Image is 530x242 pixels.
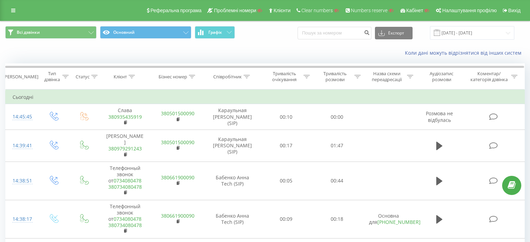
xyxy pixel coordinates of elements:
[351,8,387,13] span: Numbers reserve
[204,200,261,238] td: Бабенко Анна Tech (SIP)
[405,49,525,56] a: Коли дані можуть відрізнятися вiд інших систем
[161,139,194,146] a: 380501500090
[301,8,333,13] span: Clear numbers
[13,139,31,153] div: 14:39:41
[161,212,194,219] a: 380661900090
[261,104,312,130] td: 00:10
[377,219,421,225] a: [PHONE_NUMBER]
[318,71,353,83] div: Тривалість розмови
[261,130,312,162] td: 00:17
[161,174,194,181] a: 380661900090
[6,90,525,104] td: Сьогодні
[100,26,191,39] button: Основний
[204,104,261,130] td: Караульная [PERSON_NAME] (SIP)
[312,130,362,162] td: 01:47
[108,145,142,152] a: 380979291243
[214,8,256,13] span: Проблемні номери
[204,130,261,162] td: Караульная [PERSON_NAME] (SIP)
[213,74,242,80] div: Співробітник
[151,8,202,13] span: Реферальна програма
[17,30,40,35] span: Всі дзвінки
[362,200,415,238] td: Основна для
[99,200,151,238] td: Телефонный звонок от
[114,74,127,80] div: Клієнт
[13,212,31,226] div: 14:38:17
[208,30,222,35] span: Графік
[312,162,362,200] td: 00:44
[99,162,151,200] td: Телефонный звонок от
[3,74,38,80] div: [PERSON_NAME]
[261,200,312,238] td: 00:09
[108,184,142,190] a: 380734080478
[108,222,142,228] a: 380734080478
[44,71,60,83] div: Тип дзвінка
[312,104,362,130] td: 00:00
[76,74,90,80] div: Статус
[195,26,235,39] button: Графік
[369,71,405,83] div: Назва схеми переадресації
[426,110,453,123] span: Розмова не відбулась
[5,26,97,39] button: Всі дзвінки
[312,200,362,238] td: 00:18
[13,174,31,188] div: 14:38:51
[99,130,151,162] td: [PERSON_NAME]
[406,8,423,13] span: Кабінет
[204,162,261,200] td: Бабенко Анна Tech (SIP)
[267,71,302,83] div: Тривалість очікування
[298,27,371,39] input: Пошук за номером
[161,110,194,117] a: 380501500090
[159,74,187,80] div: Бізнес номер
[274,8,291,13] span: Клієнти
[375,27,413,39] button: Експорт
[114,177,141,184] a: 0734080478
[108,114,142,120] a: 380935435919
[508,8,521,13] span: Вихід
[13,110,31,124] div: 14:45:45
[469,71,509,83] div: Коментар/категорія дзвінка
[261,162,312,200] td: 00:05
[442,8,497,13] span: Налаштування профілю
[99,104,151,130] td: Слава
[114,216,141,222] a: 0734080478
[421,71,462,83] div: Аудіозапис розмови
